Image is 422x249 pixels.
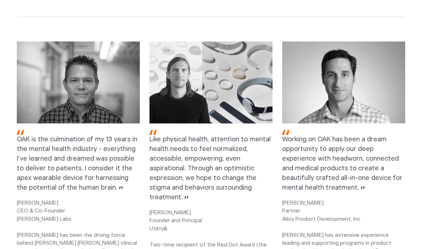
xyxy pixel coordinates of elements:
[282,137,402,191] span: Working on OAK has been a dream opportunity to apply our deep experience with headworn, connected...
[149,137,271,201] span: Like physical health, attention to mental health needs to feel normalized, accessible, empowering...
[17,137,137,191] span: OAK is the culmination of my 13 years in the mental health industry - everything I've learned and...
